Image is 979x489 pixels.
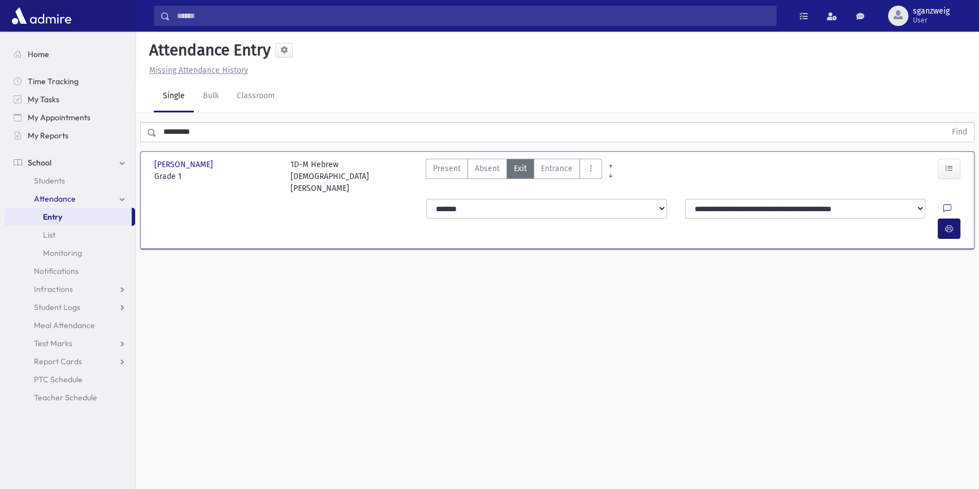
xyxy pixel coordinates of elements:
span: Entrance [541,163,573,174]
span: School [28,158,51,168]
span: List [43,230,55,240]
span: Attendance [34,194,76,204]
a: Home [5,45,135,63]
span: Notifications [34,266,79,276]
span: sganzweig [913,7,950,16]
a: Time Tracking [5,72,135,90]
input: Search [170,6,776,26]
a: Meal Attendance [5,316,135,334]
a: School [5,154,135,172]
span: Grade 1 [154,171,279,182]
button: Find [945,123,974,142]
div: AttTypes [426,159,602,194]
a: Attendance [5,190,135,208]
h5: Attendance Entry [145,41,271,60]
a: Single [154,81,194,112]
span: Meal Attendance [34,320,95,330]
u: Missing Attendance History [149,66,248,75]
a: PTC Schedule [5,370,135,388]
span: [PERSON_NAME] [154,159,215,171]
a: Teacher Schedule [5,388,135,407]
span: Monitoring [43,248,82,258]
a: My Appointments [5,108,135,126]
a: Test Marks [5,334,135,352]
a: Entry [5,208,132,226]
div: 1D-M Hebrew [DEMOGRAPHIC_DATA][PERSON_NAME] [291,159,415,194]
span: Infractions [34,284,73,294]
a: Students [5,172,135,190]
span: Time Tracking [28,76,79,86]
a: Classroom [228,81,284,112]
span: User [913,16,950,25]
a: Bulk [194,81,228,112]
span: Entry [43,212,62,222]
a: Report Cards [5,352,135,370]
span: My Reports [28,130,68,141]
a: My Reports [5,126,135,145]
span: My Tasks [28,94,59,104]
span: Home [28,49,49,59]
a: Infractions [5,280,135,298]
span: Students [34,176,65,186]
span: Exit [514,163,527,174]
span: My Appointments [28,112,90,123]
span: Present [433,163,461,174]
span: Absent [475,163,500,174]
a: Student Logs [5,298,135,316]
a: Monitoring [5,244,135,262]
span: PTC Schedule [34,374,83,385]
a: My Tasks [5,90,135,108]
span: Test Marks [34,338,72,348]
a: List [5,226,135,244]
a: Missing Attendance History [145,66,248,75]
span: Report Cards [34,356,82,366]
span: Student Logs [34,302,80,312]
a: Notifications [5,262,135,280]
img: AdmirePro [9,5,74,27]
span: Teacher Schedule [34,392,97,403]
